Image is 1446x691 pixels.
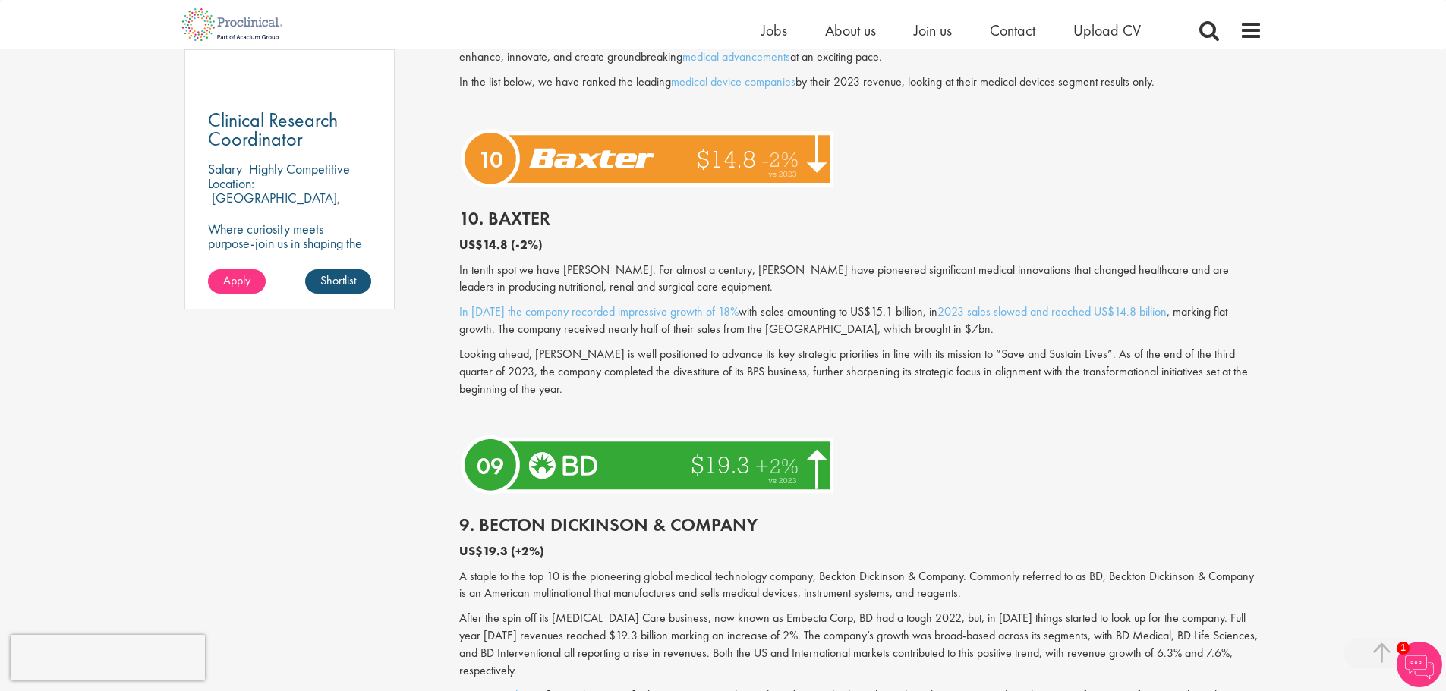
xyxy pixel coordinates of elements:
[208,111,372,149] a: Clinical Research Coordinator
[11,635,205,680] iframe: reCAPTCHA
[459,74,1262,91] p: In the list below, we have ranked the leading by their 2023 revenue, looking at their medical dev...
[208,189,341,221] p: [GEOGRAPHIC_DATA], [GEOGRAPHIC_DATA]
[459,568,1262,603] p: A staple to the top 10 is the pioneering global medical technology company, Beckton Dickinson & C...
[937,303,1167,319] a: 2023 sales slowed and reached US$14.8 billion
[223,272,250,288] span: Apply
[825,20,876,40] a: About us
[459,346,1262,398] p: Looking ahead, [PERSON_NAME] is well positioned to advance its key strategic priorities in line w...
[208,221,372,265] p: Where curiosity meets purpose-join us in shaping the future of science.
[671,74,795,90] a: medical device companies
[208,174,254,192] span: Location:
[459,303,1262,338] p: with sales amounting to US$15.1 billion, in , marking flat growth. The company received nearly ha...
[761,20,787,40] a: Jobs
[459,515,1262,535] h2: 9. Becton Dickinson & Company
[990,20,1035,40] a: Contact
[459,610,1262,679] p: After the spin off its [MEDICAL_DATA] Care business, now known as Embecta Corp, BD had a tough 20...
[459,237,543,253] b: US$14.8 (-2%)
[459,543,544,559] b: US$19.3 (+2%)
[459,303,739,319] a: In [DATE] the company recorded impressive growth of 18%
[305,269,371,294] a: Shortlist
[682,49,790,64] a: medical advancements
[914,20,952,40] a: Join us
[208,107,338,152] span: Clinical Research Coordinator
[208,160,242,177] span: Salary
[459,209,1262,228] h2: 10. Baxter
[208,269,266,294] a: Apply
[249,160,350,177] p: Highly Competitive
[1397,642,1410,655] span: 1
[459,262,1262,297] p: In tenth spot we have [PERSON_NAME]. For almost a century, [PERSON_NAME] have pioneered significa...
[1073,20,1141,40] a: Upload CV
[1397,642,1442,687] img: Chatbot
